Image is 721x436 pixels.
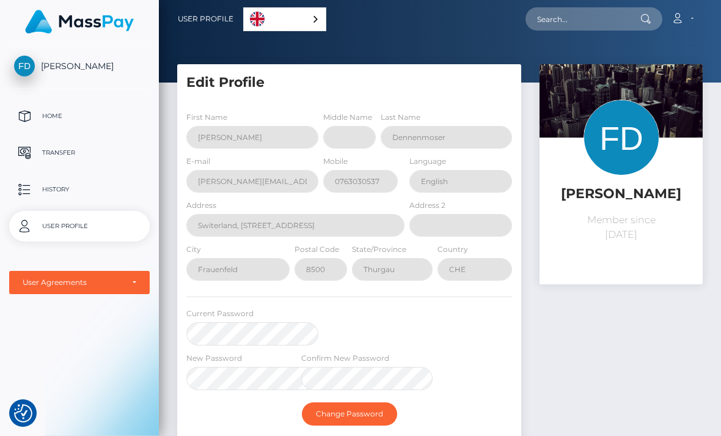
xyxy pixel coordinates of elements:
label: Country [437,244,468,255]
div: Language [243,7,326,31]
label: Address 2 [409,200,445,211]
label: E-mail [186,156,210,167]
label: Confirm New Password [301,353,389,364]
a: English [244,8,326,31]
h5: Edit Profile [186,73,512,92]
p: Home [14,107,145,125]
button: Change Password [302,402,397,426]
button: Consent Preferences [14,404,32,423]
label: Last Name [381,112,420,123]
label: Postal Code [295,244,339,255]
label: City [186,244,201,255]
label: State/Province [352,244,406,255]
button: User Agreements [9,271,150,294]
p: Transfer [14,144,145,162]
a: User Profile [178,6,233,32]
label: Language [409,156,446,167]
a: Home [9,101,150,131]
label: Current Password [186,308,254,319]
label: Mobile [323,156,348,167]
label: Middle Name [323,112,372,123]
p: Member since [DATE] [549,213,694,242]
label: First Name [186,112,227,123]
span: [PERSON_NAME] [9,61,150,72]
img: MassPay [25,10,134,34]
a: Transfer [9,138,150,168]
p: User Profile [14,217,145,235]
a: History [9,174,150,205]
img: Revisit consent button [14,404,32,423]
img: ... [540,64,703,173]
input: Search... [525,7,640,31]
label: New Password [186,353,242,364]
p: History [14,180,145,199]
div: User Agreements [23,278,123,287]
label: Address [186,200,216,211]
aside: Language selected: English [243,7,326,31]
a: User Profile [9,211,150,242]
h5: [PERSON_NAME] [549,185,694,204]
